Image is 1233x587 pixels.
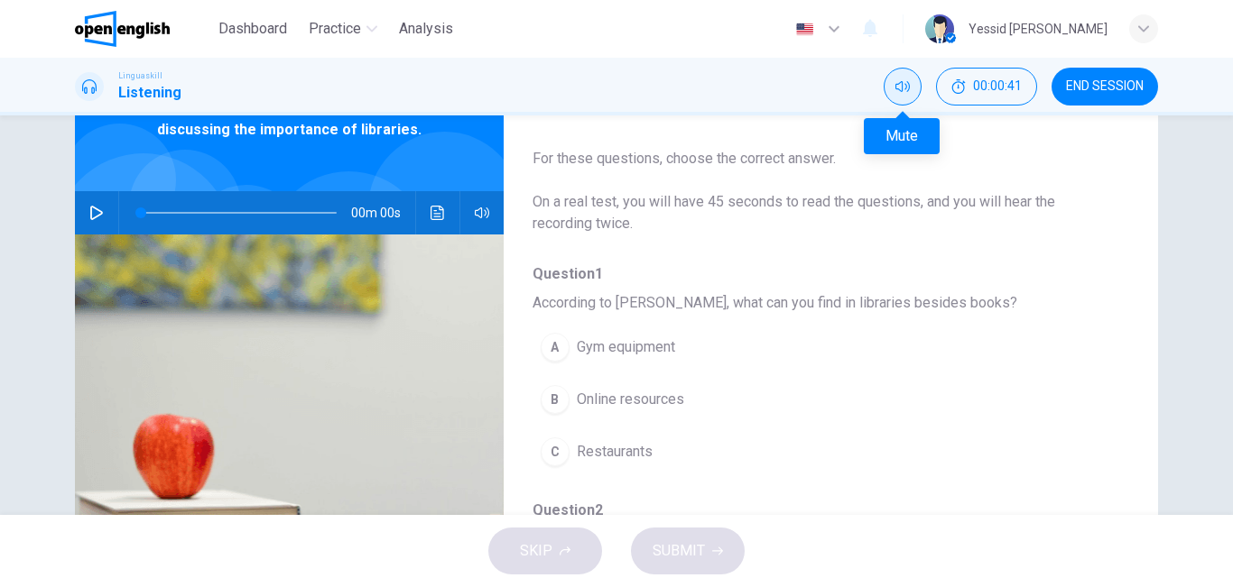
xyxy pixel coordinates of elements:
[533,148,1100,170] span: For these questions, choose the correct answer.
[533,429,1035,474] button: CRestaurants
[533,325,1035,370] button: AGym equipment
[1052,68,1158,105] button: END SESSION
[533,263,1100,285] span: Question 1
[936,68,1037,105] button: 00:00:41
[118,82,181,104] h1: Listening
[969,18,1108,40] div: Yessid [PERSON_NAME]
[423,191,452,234] button: Click to see the audio transcription
[793,23,816,36] img: en
[1066,79,1144,94] span: END SESSION
[301,13,385,45] button: Practice
[533,191,1100,234] span: On a real test, you will have 45 seconds to read the questions, and you will hear the recording t...
[973,79,1022,94] span: 00:00:41
[533,377,1035,422] button: BOnline resources
[533,500,1100,521] span: Question 2
[925,14,954,43] img: Profile picture
[884,68,922,105] div: Mute
[577,389,684,410] span: Online resources
[351,191,415,234] span: 00m 00s
[309,18,361,40] span: Practice
[533,292,1100,314] span: According to [PERSON_NAME], what can you find in libraries besides books?
[936,68,1037,105] div: Hide
[541,333,570,362] div: A
[211,13,294,45] button: Dashboard
[541,437,570,466] div: C
[75,11,170,47] img: OpenEnglish logo
[399,18,453,40] span: Analysis
[541,385,570,414] div: B
[392,13,460,45] button: Analysis
[864,118,940,154] div: Mute
[577,336,675,358] span: Gym equipment
[75,11,211,47] a: OpenEnglish logo
[577,441,653,463] span: Restaurants
[134,97,445,141] span: Listen to [PERSON_NAME], a local librarian, discussing the importance of libraries.
[218,18,287,40] span: Dashboard
[118,69,162,82] span: Linguaskill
